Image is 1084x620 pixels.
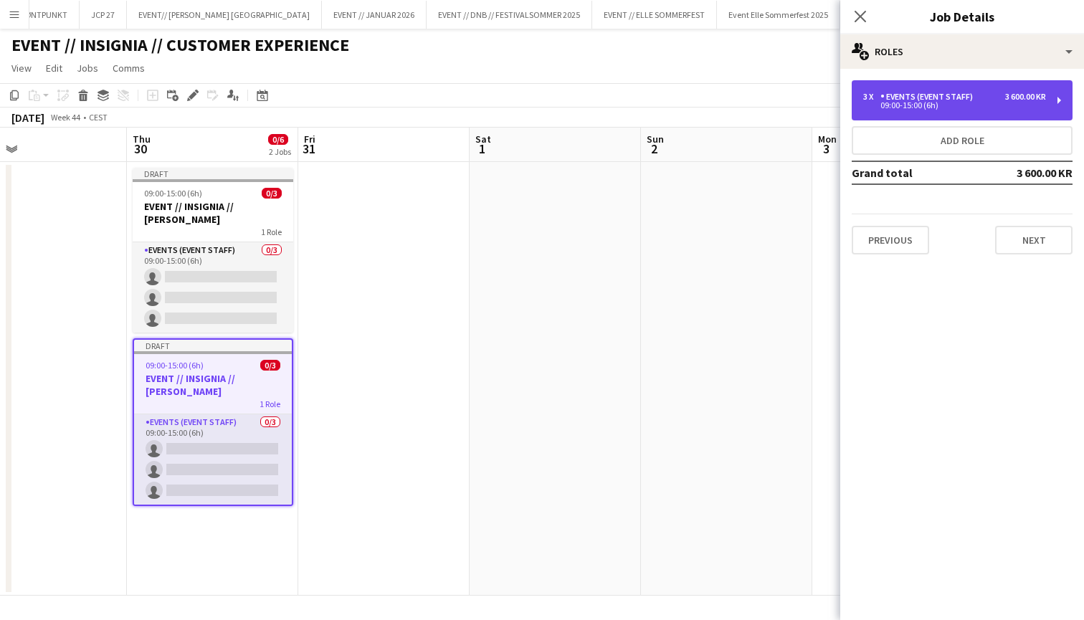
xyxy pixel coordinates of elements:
[11,34,349,56] h1: EVENT // INSIGNIA // CUSTOMER EXPERIENCE
[127,1,322,29] button: EVENT// [PERSON_NAME] [GEOGRAPHIC_DATA]
[89,112,108,123] div: CEST
[863,92,880,102] div: 3 x
[717,1,840,29] button: Event Elle Sommerfest 2025
[134,414,292,505] app-card-role: Events (Event Staff)0/309:00-15:00 (6h)
[134,340,292,351] div: Draft
[133,242,293,333] app-card-role: Events (Event Staff)0/309:00-15:00 (6h)
[107,59,151,77] a: Comms
[261,226,282,237] span: 1 Role
[1005,92,1046,102] div: 3 600.00 KR
[995,226,1073,254] button: Next
[260,399,280,409] span: 1 Role
[269,146,291,157] div: 2 Jobs
[11,110,44,125] div: [DATE]
[816,140,837,157] span: 3
[133,168,293,179] div: Draft
[40,59,68,77] a: Edit
[113,62,145,75] span: Comms
[852,126,1073,155] button: Add role
[130,140,151,157] span: 30
[133,133,151,146] span: Thu
[647,133,664,146] span: Sun
[133,168,293,333] app-job-card: Draft09:00-15:00 (6h)0/3EVENT // INSIGNIA // [PERSON_NAME]1 RoleEvents (Event Staff)0/309:00-15:0...
[268,134,288,145] span: 0/6
[11,62,32,75] span: View
[322,1,427,29] button: EVENT // JANUAR 2026
[840,7,1084,26] h3: Job Details
[77,62,98,75] span: Jobs
[473,140,491,157] span: 1
[852,226,929,254] button: Previous
[592,1,717,29] button: EVENT // ELLE SOMMERFEST
[134,372,292,398] h3: EVENT // INSIGNIA // [PERSON_NAME]
[982,161,1073,184] td: 3 600.00 KR
[46,62,62,75] span: Edit
[863,102,1046,109] div: 09:00-15:00 (6h)
[818,133,837,146] span: Mon
[260,360,280,371] span: 0/3
[645,140,664,157] span: 2
[840,34,1084,69] div: Roles
[71,59,104,77] a: Jobs
[80,1,127,29] button: JCP 27
[133,338,293,506] app-job-card: Draft09:00-15:00 (6h)0/3EVENT // INSIGNIA // [PERSON_NAME]1 RoleEvents (Event Staff)0/309:00-15:0...
[144,188,202,199] span: 09:00-15:00 (6h)
[880,92,979,102] div: Events (Event Staff)
[302,140,315,157] span: 31
[475,133,491,146] span: Sat
[47,112,83,123] span: Week 44
[6,59,37,77] a: View
[133,200,293,226] h3: EVENT // INSIGNIA // [PERSON_NAME]
[427,1,592,29] button: EVENT // DNB // FESTIVALSOMMER 2025
[146,360,204,371] span: 09:00-15:00 (6h)
[852,161,982,184] td: Grand total
[304,133,315,146] span: Fri
[262,188,282,199] span: 0/3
